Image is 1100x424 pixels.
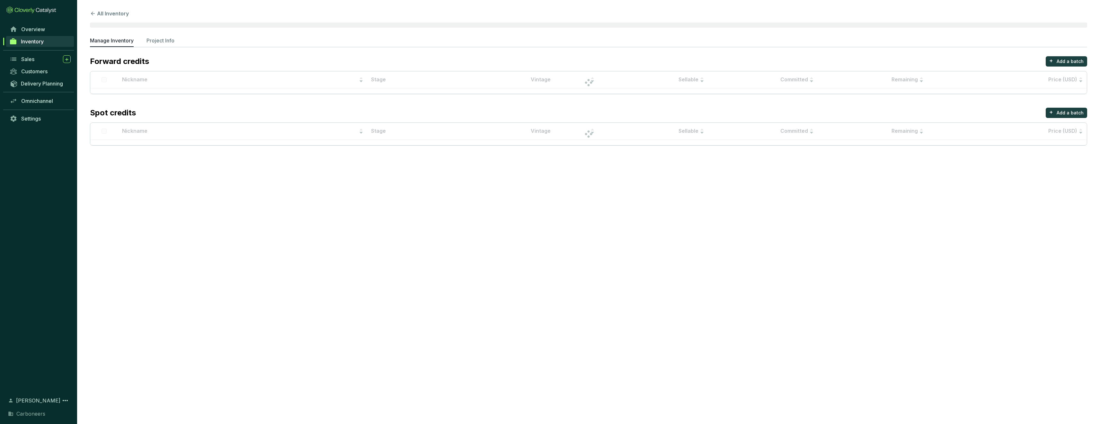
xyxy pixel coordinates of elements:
[90,108,136,118] p: Spot credits
[6,54,74,65] a: Sales
[21,68,48,75] span: Customers
[1057,58,1084,65] p: Add a batch
[21,80,63,87] span: Delivery Planning
[21,115,41,122] span: Settings
[90,56,149,67] p: Forward credits
[6,95,74,106] a: Omnichannel
[16,410,45,418] span: Carboneers
[1049,56,1053,65] p: +
[1046,108,1087,118] button: +Add a batch
[1046,56,1087,67] button: +Add a batch
[21,26,45,32] span: Overview
[90,37,134,44] p: Manage Inventory
[146,37,174,44] p: Project Info
[21,56,34,62] span: Sales
[21,38,44,45] span: Inventory
[6,78,74,89] a: Delivery Planning
[1057,110,1084,116] p: Add a batch
[16,397,60,404] span: [PERSON_NAME]
[6,113,74,124] a: Settings
[6,66,74,77] a: Customers
[1049,108,1053,117] p: +
[6,24,74,35] a: Overview
[6,36,74,47] a: Inventory
[21,98,53,104] span: Omnichannel
[90,10,129,17] button: All Inventory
